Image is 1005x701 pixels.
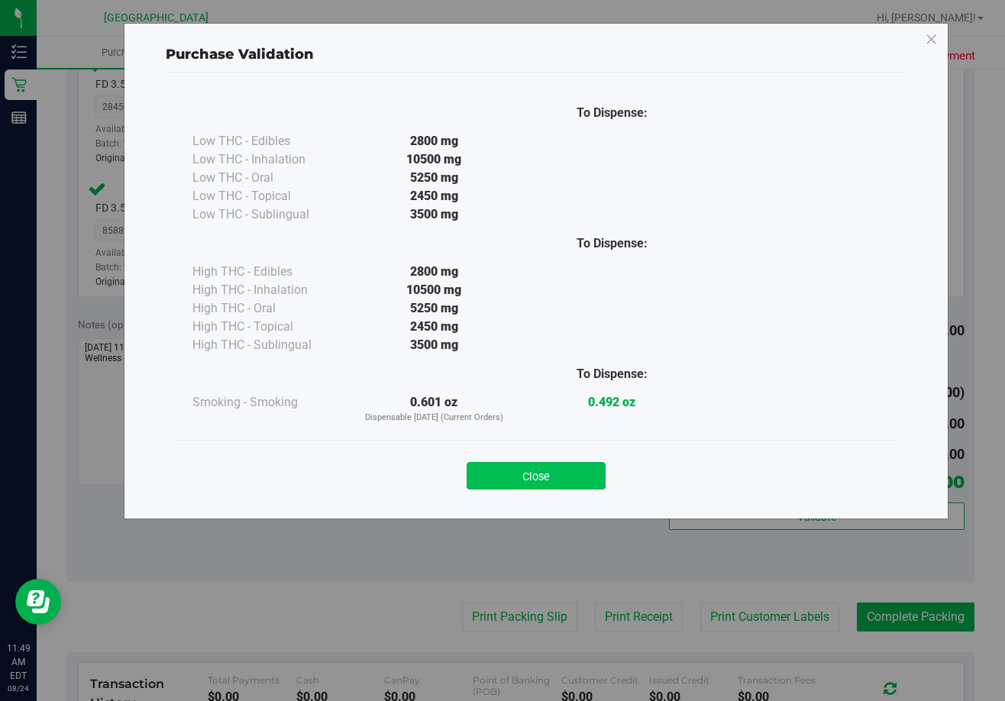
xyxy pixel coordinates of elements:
[192,132,345,150] div: Low THC - Edibles
[15,579,61,625] iframe: Resource center
[345,336,523,354] div: 3500 mg
[192,393,345,412] div: Smoking - Smoking
[166,46,314,63] span: Purchase Validation
[523,365,701,383] div: To Dispense:
[345,318,523,336] div: 2450 mg
[192,318,345,336] div: High THC - Topical
[192,187,345,205] div: Low THC - Topical
[192,281,345,299] div: High THC - Inhalation
[345,150,523,169] div: 10500 mg
[588,395,635,409] strong: 0.492 oz
[192,299,345,318] div: High THC - Oral
[467,462,606,489] button: Close
[192,263,345,281] div: High THC - Edibles
[523,104,701,122] div: To Dispense:
[192,169,345,187] div: Low THC - Oral
[345,263,523,281] div: 2800 mg
[345,299,523,318] div: 5250 mg
[345,187,523,205] div: 2450 mg
[345,281,523,299] div: 10500 mg
[192,150,345,169] div: Low THC - Inhalation
[192,336,345,354] div: High THC - Sublingual
[345,132,523,150] div: 2800 mg
[345,205,523,224] div: 3500 mg
[345,393,523,425] div: 0.601 oz
[345,169,523,187] div: 5250 mg
[523,234,701,253] div: To Dispense:
[192,205,345,224] div: Low THC - Sublingual
[345,412,523,425] p: Dispensable [DATE] (Current Orders)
